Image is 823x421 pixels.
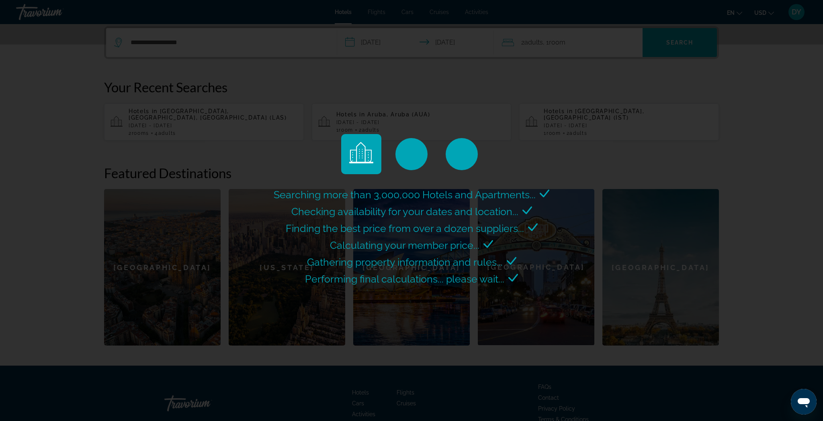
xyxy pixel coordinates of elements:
[286,222,524,234] span: Finding the best price from over a dozen suppliers...
[307,256,503,268] span: Gathering property information and rules...
[274,189,536,201] span: Searching more than 3,000,000 Hotels and Apartments...
[305,273,504,285] span: Performing final calculations... please wait...
[791,389,817,415] iframe: Button to launch messaging window
[330,239,479,251] span: Calculating your member price...
[291,205,518,218] span: Checking availability for your dates and location...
